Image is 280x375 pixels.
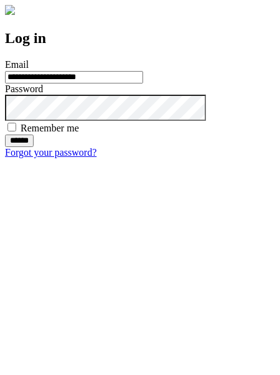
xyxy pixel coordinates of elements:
[5,5,15,15] img: logo-4e3dc11c47720685a147b03b5a06dd966a58ff35d612b21f08c02c0306f2b779.png
[5,147,96,158] a: Forgot your password?
[5,83,43,94] label: Password
[5,59,29,70] label: Email
[5,30,275,47] h2: Log in
[21,123,79,133] label: Remember me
